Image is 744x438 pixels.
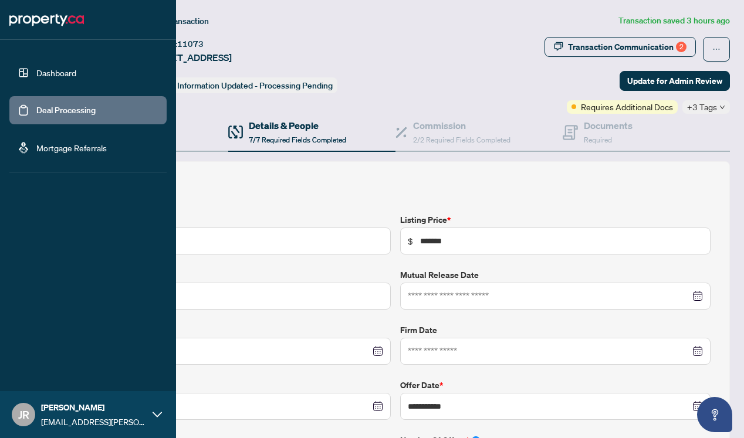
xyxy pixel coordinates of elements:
label: Listing Price [400,213,711,226]
label: Accepted Price [80,213,391,226]
label: Firm Date [400,324,711,337]
span: 11073 [177,39,204,49]
label: Closing Date [80,324,391,337]
span: [EMAIL_ADDRESS][PERSON_NAME][DOMAIN_NAME] [41,415,147,428]
span: Requires Additional Docs [581,100,673,113]
h4: Details & People [249,118,346,133]
span: +3 Tags [687,100,717,114]
article: Transaction saved 3 hours ago [618,14,730,28]
label: List Date [80,379,391,392]
a: Mortgage Referrals [36,142,107,153]
span: 7/7 Required Fields Completed [249,135,346,144]
div: 2 [676,42,686,52]
span: Update for Admin Review [627,72,722,90]
a: Deal Processing [36,105,96,116]
img: logo [9,11,84,29]
button: Update for Admin Review [620,71,730,91]
label: Mutual Release Date [400,269,711,281]
button: Transaction Communication2 [545,37,696,57]
span: [PERSON_NAME] [41,401,147,414]
a: Dashboard [36,67,76,78]
span: Required [584,135,612,144]
span: ellipsis [712,45,721,53]
h4: Commission [413,118,510,133]
span: 2/2 Required Fields Completed [413,135,510,144]
span: View Transaction [146,16,209,26]
span: [STREET_ADDRESS] [146,50,232,64]
h2: Trade Details [80,181,711,199]
span: $ [408,235,413,247]
span: Information Updated - Processing Pending [177,80,333,91]
div: Status: [146,77,337,93]
span: JR [18,406,29,423]
h4: Documents [584,118,633,133]
span: down [719,104,725,110]
label: Offer Date [400,379,711,392]
div: Transaction Communication [568,38,686,56]
label: Unit/Lot Number [80,269,391,281]
button: Open asap [697,397,732,432]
